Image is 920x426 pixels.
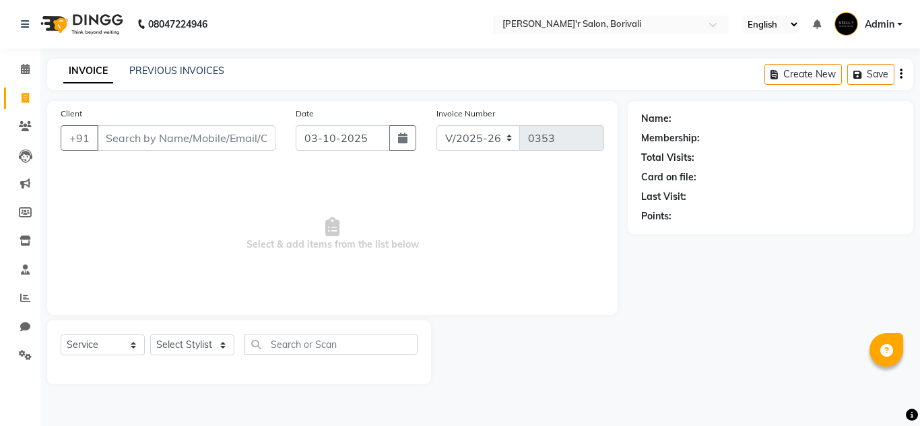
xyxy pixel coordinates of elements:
div: Last Visit: [641,190,686,204]
div: Total Visits: [641,151,694,165]
label: Client [61,108,82,120]
input: Search by Name/Mobile/Email/Code [97,125,275,151]
div: Name: [641,112,671,126]
button: Save [847,64,894,85]
img: Admin [834,12,858,36]
div: Card on file: [641,170,696,184]
div: Points: [641,209,671,223]
span: Select & add items from the list below [61,167,604,301]
button: +91 [61,125,98,151]
a: PREVIOUS INVOICES [129,65,224,77]
iframe: chat widget [863,372,907,413]
img: logo [34,5,127,43]
div: Membership: [641,131,700,145]
label: Invoice Number [436,108,495,120]
button: Create New [764,64,842,85]
span: Admin [865,17,894,32]
label: Date [296,108,314,120]
b: 08047224946 [148,5,207,43]
a: INVOICE [63,59,113,83]
input: Search or Scan [244,334,418,355]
